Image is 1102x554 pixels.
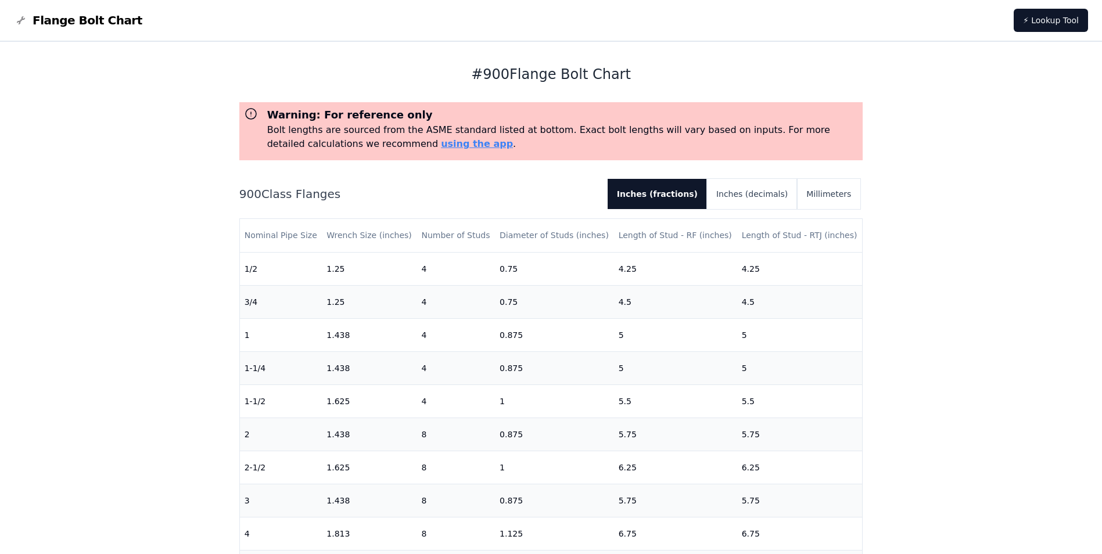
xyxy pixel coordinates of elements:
[239,186,598,202] h2: 900 Class Flanges
[495,517,614,550] td: 1.125
[417,285,495,318] td: 4
[322,418,417,451] td: 1.438
[240,285,322,318] td: 3/4
[737,252,863,285] td: 4.25
[240,351,322,384] td: 1-1/4
[614,484,737,517] td: 5.75
[417,418,495,451] td: 8
[614,252,737,285] td: 4.25
[240,517,322,550] td: 4
[14,13,28,27] img: Flange Bolt Chart Logo
[707,179,797,209] button: Inches (decimals)
[737,451,863,484] td: 6.25
[495,418,614,451] td: 0.875
[737,351,863,384] td: 5
[322,517,417,550] td: 1.813
[614,451,737,484] td: 6.25
[322,252,417,285] td: 1.25
[614,351,737,384] td: 5
[614,219,737,252] th: Length of Stud - RF (inches)
[240,219,322,252] th: Nominal Pipe Size
[737,418,863,451] td: 5.75
[240,484,322,517] td: 3
[417,517,495,550] td: 8
[614,318,737,351] td: 5
[240,252,322,285] td: 1/2
[322,484,417,517] td: 1.438
[495,384,614,418] td: 1
[737,318,863,351] td: 5
[614,418,737,451] td: 5.75
[240,318,322,351] td: 1
[417,384,495,418] td: 4
[495,451,614,484] td: 1
[797,179,860,209] button: Millimeters
[495,219,614,252] th: Diameter of Studs (inches)
[33,12,142,28] span: Flange Bolt Chart
[417,484,495,517] td: 8
[737,285,863,318] td: 4.5
[322,219,417,252] th: Wrench Size (inches)
[322,451,417,484] td: 1.625
[267,123,859,151] p: Bolt lengths are sourced from the ASME standard listed at bottom. Exact bolt lengths will vary ba...
[614,517,737,550] td: 6.75
[737,384,863,418] td: 5.5
[417,252,495,285] td: 4
[417,219,495,252] th: Number of Studs
[614,285,737,318] td: 4.5
[495,351,614,384] td: 0.875
[441,138,513,149] a: using the app
[322,384,417,418] td: 1.625
[495,318,614,351] td: 0.875
[737,219,863,252] th: Length of Stud - RTJ (inches)
[240,418,322,451] td: 2
[417,451,495,484] td: 8
[417,318,495,351] td: 4
[239,65,863,84] h1: # 900 Flange Bolt Chart
[737,484,863,517] td: 5.75
[495,252,614,285] td: 0.75
[322,351,417,384] td: 1.438
[14,12,142,28] a: Flange Bolt Chart LogoFlange Bolt Chart
[495,285,614,318] td: 0.75
[495,484,614,517] td: 0.875
[267,107,859,123] h3: Warning: For reference only
[240,384,322,418] td: 1-1/2
[737,517,863,550] td: 6.75
[1014,9,1088,32] a: ⚡ Lookup Tool
[322,285,417,318] td: 1.25
[608,179,707,209] button: Inches (fractions)
[322,318,417,351] td: 1.438
[417,351,495,384] td: 4
[614,384,737,418] td: 5.5
[240,451,322,484] td: 2-1/2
